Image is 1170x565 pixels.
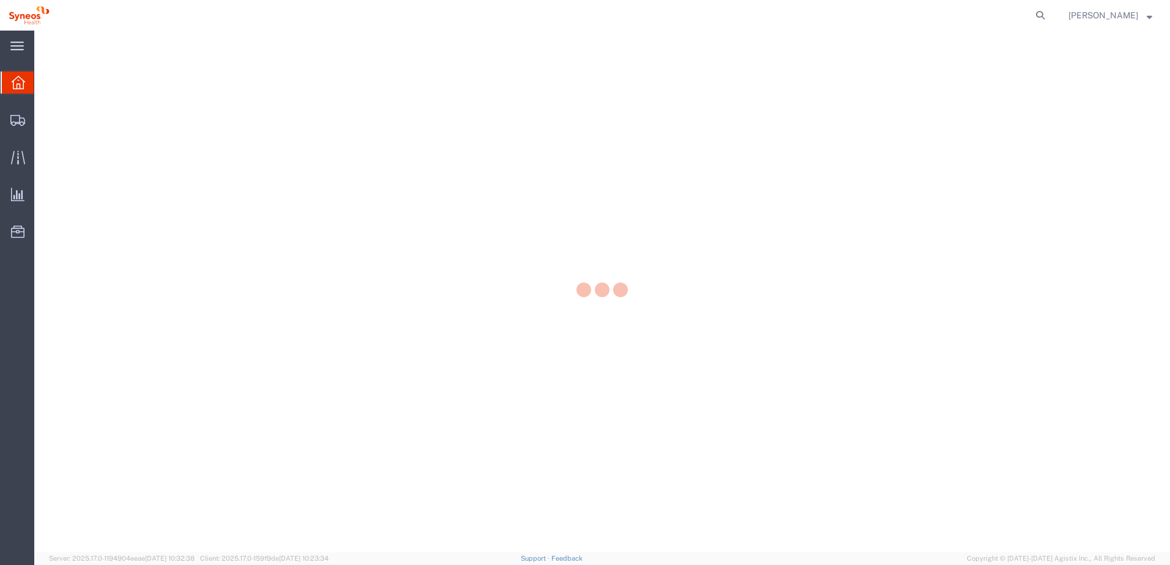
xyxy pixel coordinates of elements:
[1068,8,1153,23] button: [PERSON_NAME]
[145,555,195,562] span: [DATE] 10:32:38
[1068,9,1138,22] span: Natan Tateishi
[967,553,1155,564] span: Copyright © [DATE]-[DATE] Agistix Inc., All Rights Reserved
[279,555,329,562] span: [DATE] 10:23:34
[551,555,583,562] a: Feedback
[9,6,50,24] img: logo
[521,555,551,562] a: Support
[49,555,195,562] span: Server: 2025.17.0-1194904eeae
[200,555,329,562] span: Client: 2025.17.0-159f9de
